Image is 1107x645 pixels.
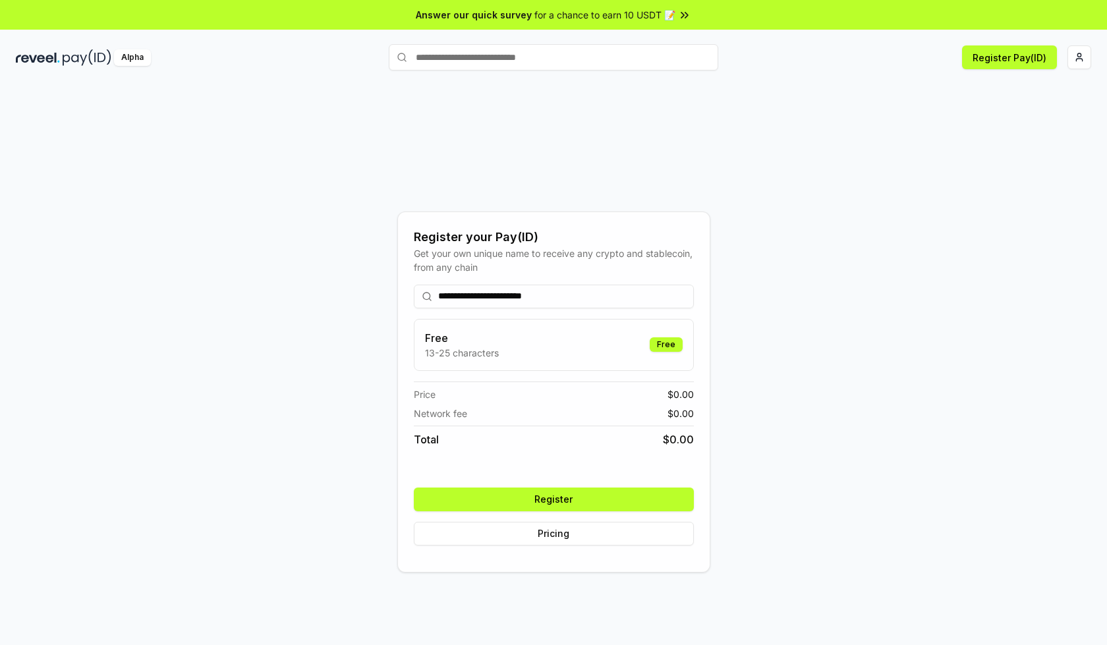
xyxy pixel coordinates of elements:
img: pay_id [63,49,111,66]
span: $ 0.00 [663,432,694,447]
span: for a chance to earn 10 USDT 📝 [534,8,675,22]
button: Register [414,488,694,511]
p: 13-25 characters [425,346,499,360]
button: Pricing [414,522,694,546]
span: Network fee [414,407,467,420]
button: Register Pay(ID) [962,45,1057,69]
h3: Free [425,330,499,346]
span: $ 0.00 [667,407,694,420]
span: Answer our quick survey [416,8,532,22]
div: Get your own unique name to receive any crypto and stablecoin, from any chain [414,246,694,274]
img: reveel_dark [16,49,60,66]
span: Price [414,387,436,401]
div: Register your Pay(ID) [414,228,694,246]
span: Total [414,432,439,447]
span: $ 0.00 [667,387,694,401]
div: Alpha [114,49,151,66]
div: Free [650,337,683,352]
